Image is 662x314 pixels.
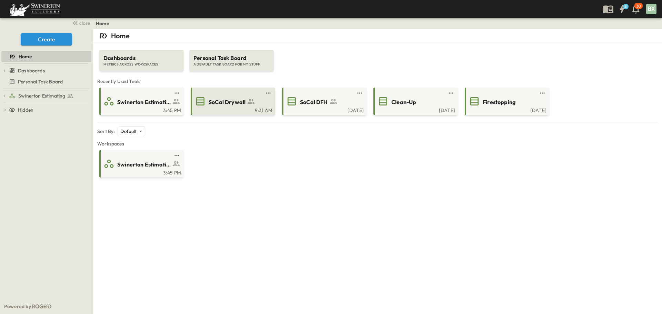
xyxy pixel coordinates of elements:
[375,96,455,107] a: Clean-Up
[18,78,63,85] span: Personal Task Board
[97,78,658,85] span: Recently Used Tools
[447,89,455,97] button: test
[300,98,328,106] span: SoCal DFH
[8,2,61,16] img: 6c363589ada0b36f064d841b69d3a419a338230e66bb0a533688fa5cc3e9e735.png
[283,107,364,112] a: [DATE]
[96,20,113,27] nav: breadcrumbs
[18,92,65,99] span: Swinerton Estimating
[538,89,546,97] button: test
[173,89,181,97] button: test
[189,43,274,71] a: Personal Task BoardA DEFAULT TASK BOARD FOR MY STUFF
[18,107,33,113] span: Hidden
[111,31,130,41] p: Home
[193,62,270,67] span: A DEFAULT TASK BOARD FOR MY STUFF
[283,96,364,107] a: SoCal DFH
[466,96,546,107] a: Firestopping
[118,126,145,136] div: Default
[636,3,641,9] p: 30
[192,107,272,112] a: 9:31 AM
[96,20,109,27] a: Home
[101,169,181,175] a: 3:45 PM
[103,62,180,67] span: METRICS ACROSS WORKSPACES
[209,98,245,106] span: SoCal Drywall
[624,4,627,9] h6: 5
[1,52,90,61] a: Home
[483,98,515,106] span: Firestopping
[101,107,181,112] a: 3:45 PM
[264,89,272,97] button: test
[193,54,270,62] span: Personal Task Board
[19,53,32,60] span: Home
[1,77,90,87] a: Personal Task Board
[355,89,364,97] button: test
[117,98,171,106] span: Swinerton Estimating
[9,66,90,75] a: Dashboards
[173,151,181,160] button: test
[615,3,629,15] button: 5
[466,107,546,112] a: [DATE]
[1,76,91,87] div: Personal Task Boardtest
[120,128,137,135] p: Default
[99,43,184,71] a: DashboardsMETRICS ACROSS WORKSPACES
[645,3,657,15] button: BX
[192,96,272,107] a: SoCal Drywall
[646,4,656,14] div: BX
[18,67,45,74] span: Dashboards
[391,98,416,106] span: Clean-Up
[101,96,181,107] a: Swinerton Estimating
[97,128,115,135] p: Sort By:
[79,20,90,27] span: close
[9,91,90,101] a: Swinerton Estimating
[97,140,658,147] span: Workspaces
[1,90,91,101] div: Swinerton Estimatingtest
[101,158,181,169] a: Swinerton Estimating
[117,161,171,169] span: Swinerton Estimating
[375,107,455,112] a: [DATE]
[69,18,91,28] button: close
[21,33,72,45] button: Create
[103,54,180,62] span: Dashboards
